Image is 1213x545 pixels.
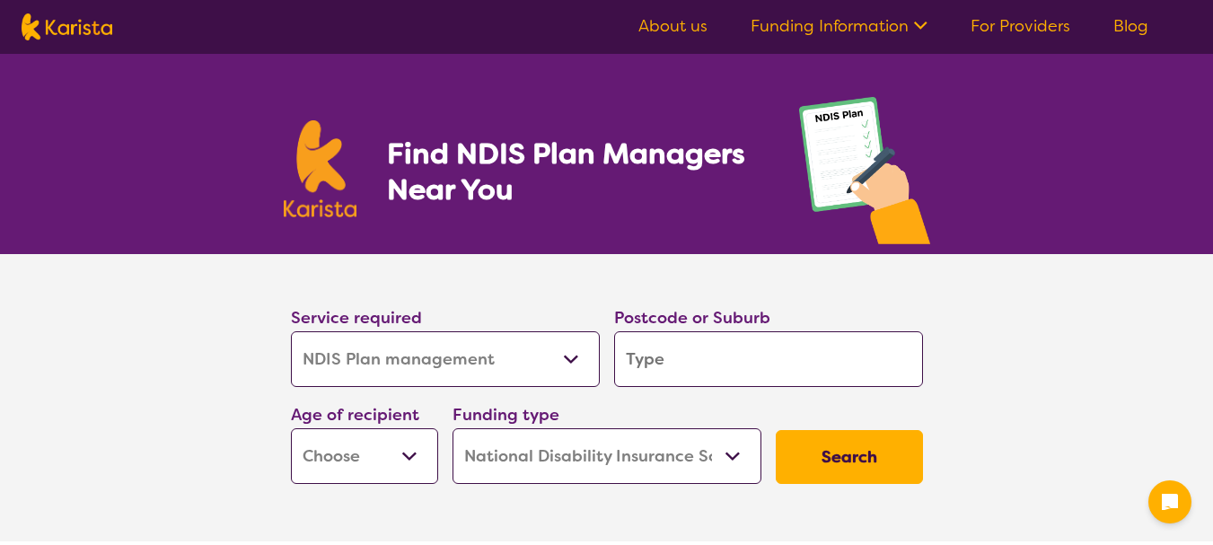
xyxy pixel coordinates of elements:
[614,307,770,329] label: Postcode or Suburb
[284,120,357,217] img: Karista logo
[971,15,1070,37] a: For Providers
[291,307,422,329] label: Service required
[614,331,923,387] input: Type
[776,430,923,484] button: Search
[387,136,762,207] h1: Find NDIS Plan Managers Near You
[22,13,112,40] img: Karista logo
[291,404,419,426] label: Age of recipient
[799,97,930,254] img: plan-management
[751,15,927,37] a: Funding Information
[1113,15,1148,37] a: Blog
[453,404,559,426] label: Funding type
[638,15,708,37] a: About us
